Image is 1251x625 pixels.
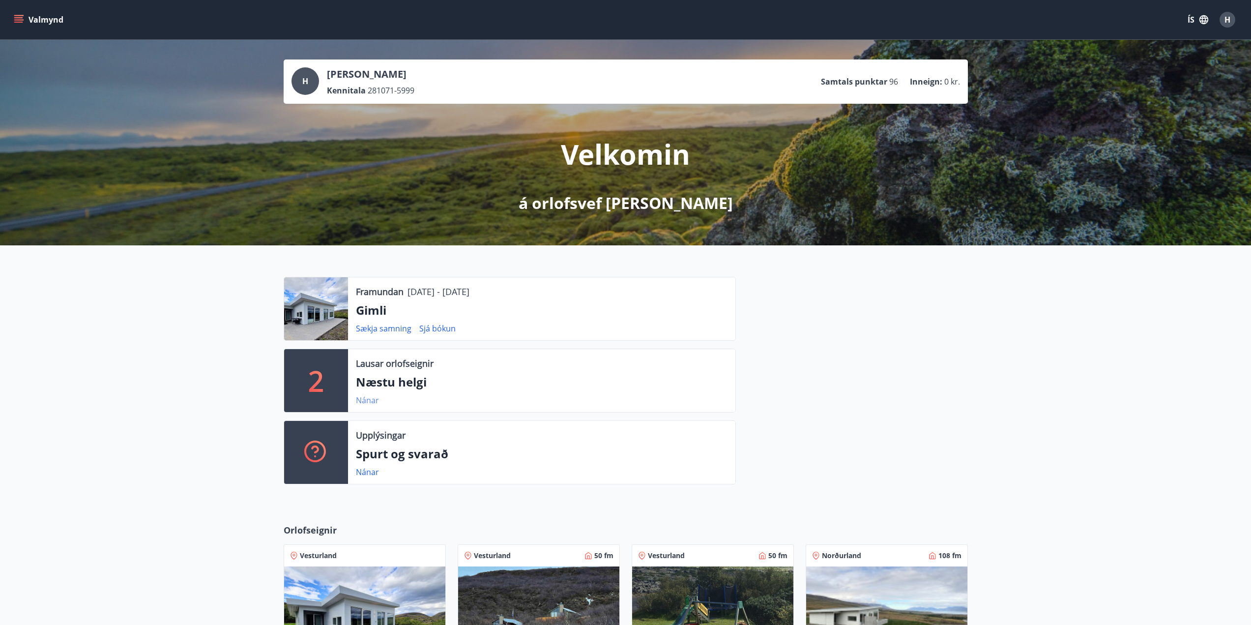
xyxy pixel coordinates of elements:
[284,524,337,536] span: Orlofseignir
[648,551,685,561] span: Vesturland
[300,551,337,561] span: Vesturland
[12,11,67,29] button: menu
[594,551,613,561] span: 50 fm
[407,285,469,298] p: [DATE] - [DATE]
[1216,8,1239,31] button: H
[327,85,366,96] p: Kennitala
[356,285,404,298] p: Framundan
[561,135,690,173] p: Velkomin
[822,551,861,561] span: Norðurland
[356,357,434,370] p: Lausar orlofseignir
[1182,11,1214,29] button: ÍS
[821,76,887,87] p: Samtals punktar
[768,551,787,561] span: 50 fm
[356,323,411,334] a: Sækja samning
[356,429,406,442] p: Upplýsingar
[356,446,727,462] p: Spurt og svarað
[368,85,414,96] span: 281071-5999
[356,395,379,406] a: Nánar
[474,551,511,561] span: Vesturland
[327,67,414,81] p: [PERSON_NAME]
[302,76,308,87] span: H
[1224,14,1230,25] span: H
[419,323,456,334] a: Sjá bókun
[308,362,324,399] p: 2
[356,302,727,319] p: Gimli
[889,76,898,87] span: 96
[944,76,960,87] span: 0 kr.
[938,551,961,561] span: 108 fm
[356,467,379,477] a: Nánar
[910,76,942,87] p: Inneign :
[519,192,733,214] p: á orlofsvef [PERSON_NAME]
[356,374,727,390] p: Næstu helgi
